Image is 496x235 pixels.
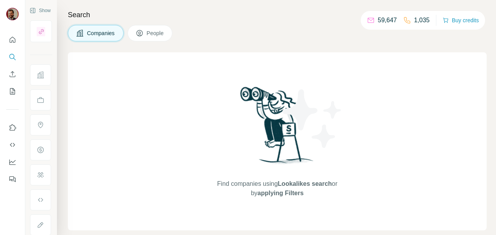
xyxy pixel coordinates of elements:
[6,172,19,186] button: Feedback
[6,33,19,47] button: Quick start
[147,29,165,37] span: People
[215,179,340,198] span: Find companies using or by
[6,84,19,98] button: My lists
[278,180,332,187] span: Lookalikes search
[6,67,19,81] button: Enrich CSV
[257,190,303,196] span: applying Filters
[6,50,19,64] button: Search
[87,29,115,37] span: Companies
[414,16,430,25] p: 1,035
[6,138,19,152] button: Use Surfe API
[24,5,56,16] button: Show
[6,8,19,20] img: Avatar
[378,16,397,25] p: 59,647
[443,15,479,26] button: Buy credits
[6,121,19,135] button: Use Surfe on LinkedIn
[6,155,19,169] button: Dashboard
[68,9,487,20] h4: Search
[277,84,347,154] img: Surfe Illustration - Stars
[237,85,318,172] img: Surfe Illustration - Woman searching with binoculars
